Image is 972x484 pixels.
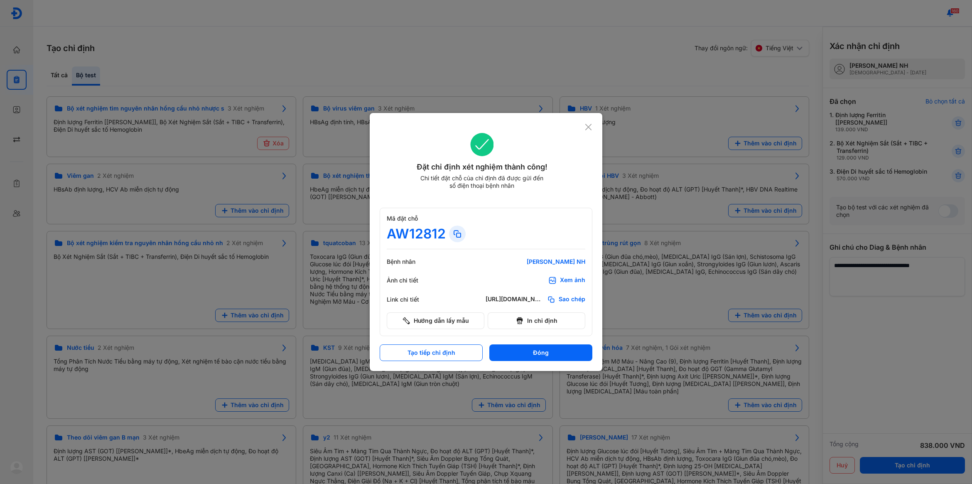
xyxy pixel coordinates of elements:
[387,215,585,222] div: Mã đặt chỗ
[387,296,437,303] div: Link chi tiết
[387,226,446,242] div: AW12812
[489,344,592,361] button: Đóng
[486,258,585,265] div: [PERSON_NAME] NH
[387,277,437,284] div: Ảnh chi tiết
[387,258,437,265] div: Bệnh nhân
[488,312,585,329] button: In chỉ định
[417,174,547,189] div: Chi tiết đặt chỗ của chỉ định đã được gửi đến số điện thoại bệnh nhân
[387,312,484,329] button: Hướng dẫn lấy mẫu
[559,295,585,304] span: Sao chép
[380,344,483,361] button: Tạo tiếp chỉ định
[560,276,585,285] div: Xem ảnh
[486,295,544,304] div: [URL][DOMAIN_NAME]
[380,161,584,173] div: Đặt chỉ định xét nghiệm thành công!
